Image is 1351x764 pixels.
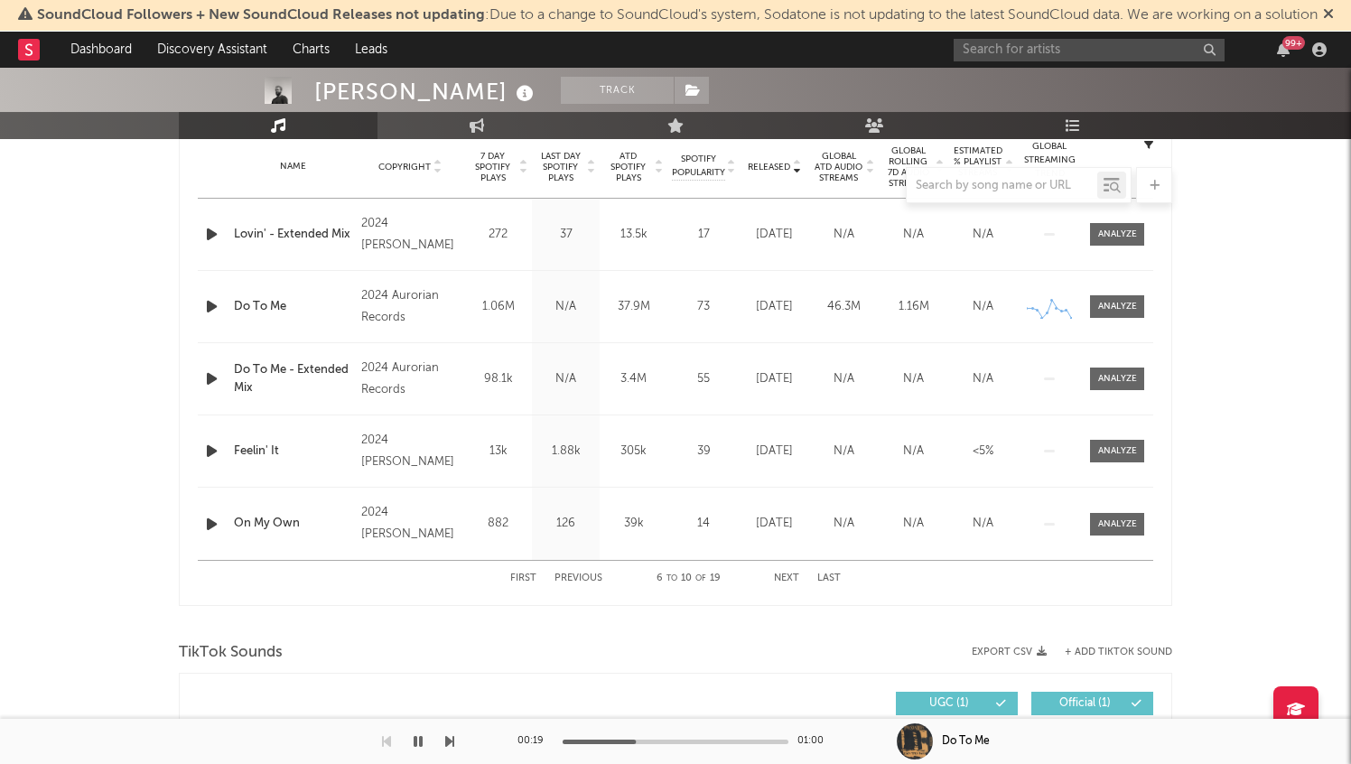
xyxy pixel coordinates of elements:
div: [DATE] [744,298,805,316]
input: Search for artists [954,39,1225,61]
span: Estimated % Playlist Streams Last Day [953,145,1002,189]
button: Last [817,573,841,583]
div: 2024 Aurorian Records [361,358,460,401]
div: 98.1k [469,370,527,388]
a: Leads [342,32,400,68]
a: Do To Me [234,298,352,316]
div: 2024 [PERSON_NAME] [361,430,460,473]
div: N/A [814,226,874,244]
div: N/A [883,443,944,461]
div: Global Streaming Trend (Last 60D) [1022,140,1076,194]
a: Discovery Assistant [144,32,280,68]
div: [DATE] [744,226,805,244]
button: Next [774,573,799,583]
div: 6 10 19 [638,568,738,590]
div: 55 [672,370,735,388]
span: Global ATD Audio Streams [814,151,863,183]
a: Charts [280,32,342,68]
div: N/A [883,515,944,533]
button: + Add TikTok Sound [1047,648,1172,657]
span: Last Day Spotify Plays [536,151,584,183]
span: ATD Spotify Plays [604,151,652,183]
div: 37.9M [604,298,663,316]
span: of [695,574,706,582]
span: UGC ( 1 ) [908,698,991,709]
span: SoundCloud Followers + New SoundCloud Releases not updating [37,8,485,23]
div: N/A [814,515,874,533]
button: UGC(1) [896,692,1018,715]
span: Released [748,162,790,172]
div: N/A [536,370,595,388]
div: 99 + [1282,36,1305,50]
div: 272 [469,226,527,244]
button: Track [561,77,674,104]
div: 1.06M [469,298,527,316]
div: [DATE] [744,515,805,533]
div: N/A [814,443,874,461]
div: N/A [883,370,944,388]
span: 7 Day Spotify Plays [469,151,517,183]
div: Name [234,160,352,173]
div: [DATE] [744,443,805,461]
button: Previous [554,573,602,583]
div: 14 [672,515,735,533]
div: N/A [814,370,874,388]
div: 1.16M [883,298,944,316]
div: N/A [953,515,1013,533]
a: Dashboard [58,32,144,68]
div: 39 [672,443,735,461]
div: 17 [672,226,735,244]
div: 1.88k [536,443,595,461]
div: 305k [604,443,663,461]
button: 99+ [1277,42,1290,57]
div: 39k [604,515,663,533]
div: Do To Me [942,733,990,750]
input: Search by song name or URL [907,179,1097,193]
div: 2024 [PERSON_NAME] [361,502,460,545]
a: On My Own [234,515,352,533]
div: [DATE] [744,370,805,388]
span: Copyright [378,162,431,172]
div: [PERSON_NAME] [314,77,538,107]
span: Global Rolling 7D Audio Streams [883,145,933,189]
div: N/A [883,226,944,244]
div: <5% [953,443,1013,461]
div: 126 [536,515,595,533]
span: to [666,574,677,582]
div: 00:19 [517,731,554,752]
div: 13k [469,443,527,461]
div: N/A [536,298,595,316]
div: 13.5k [604,226,663,244]
a: Feelin' It [234,443,352,461]
a: Lovin' - Extended Mix [234,226,352,244]
button: Export CSV [972,647,1047,657]
span: Dismiss [1323,8,1334,23]
span: TikTok Sounds [179,642,283,664]
span: Official ( 1 ) [1043,698,1126,709]
button: Official(1) [1031,692,1153,715]
div: 01:00 [797,731,834,752]
div: 46.3M [814,298,874,316]
div: N/A [953,370,1013,388]
div: N/A [953,298,1013,316]
div: 2024 Aurorian Records [361,285,460,329]
span: Spotify Popularity [672,153,725,180]
a: Do To Me - Extended Mix [234,361,352,396]
div: 882 [469,515,527,533]
div: N/A [953,226,1013,244]
span: : Due to a change to SoundCloud's system, Sodatone is not updating to the latest SoundCloud data.... [37,8,1318,23]
div: 73 [672,298,735,316]
div: 3.4M [604,370,663,388]
button: First [510,573,536,583]
div: 2024 [PERSON_NAME] [361,213,460,256]
button: + Add TikTok Sound [1065,648,1172,657]
div: 37 [536,226,595,244]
